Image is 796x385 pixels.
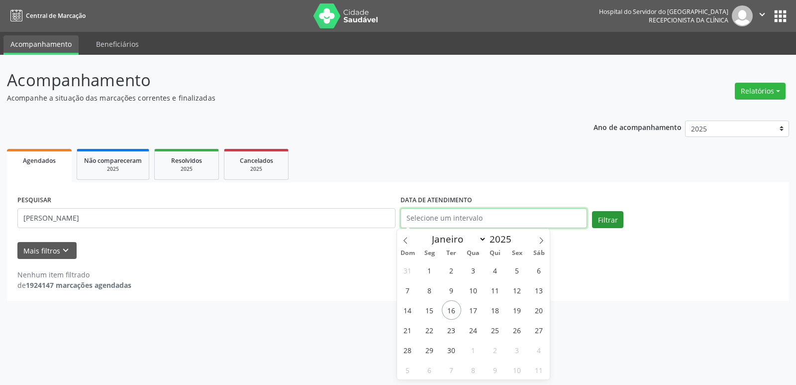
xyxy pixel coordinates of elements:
[529,260,549,280] span: Setembro 6, 2025
[442,260,461,280] span: Setembro 2, 2025
[7,68,554,93] p: Acompanhamento
[506,250,528,257] span: Sex
[462,250,484,257] span: Qua
[486,300,505,320] span: Setembro 18, 2025
[464,300,483,320] span: Setembro 17, 2025
[400,208,587,228] input: Selecione um intervalo
[7,7,86,24] a: Central de Marcação
[162,165,211,173] div: 2025
[529,360,549,380] span: Outubro 11, 2025
[529,300,549,320] span: Setembro 20, 2025
[464,280,483,300] span: Setembro 10, 2025
[592,211,623,228] button: Filtrar
[529,280,549,300] span: Setembro 13, 2025
[420,280,439,300] span: Setembro 8, 2025
[442,340,461,360] span: Setembro 30, 2025
[240,156,273,165] span: Cancelados
[735,83,786,100] button: Relatórios
[398,300,417,320] span: Setembro 14, 2025
[440,250,462,257] span: Ter
[420,300,439,320] span: Setembro 15, 2025
[442,320,461,340] span: Setembro 23, 2025
[486,280,505,300] span: Setembro 11, 2025
[753,5,772,26] button: 
[507,320,527,340] span: Setembro 26, 2025
[464,320,483,340] span: Setembro 24, 2025
[3,35,79,55] a: Acompanhamento
[484,250,506,257] span: Qui
[464,260,483,280] span: Setembro 3, 2025
[398,280,417,300] span: Setembro 7, 2025
[757,9,768,20] i: 
[23,156,56,165] span: Agendados
[464,340,483,360] span: Outubro 1, 2025
[89,35,146,53] a: Beneficiários
[507,340,527,360] span: Outubro 3, 2025
[507,260,527,280] span: Setembro 5, 2025
[732,5,753,26] img: img
[507,300,527,320] span: Setembro 19, 2025
[772,7,789,25] button: apps
[420,320,439,340] span: Setembro 22, 2025
[442,300,461,320] span: Setembro 16, 2025
[398,260,417,280] span: Agosto 31, 2025
[398,340,417,360] span: Setembro 28, 2025
[17,242,77,259] button: Mais filtroskeyboard_arrow_down
[26,11,86,20] span: Central de Marcação
[420,360,439,380] span: Outubro 6, 2025
[464,360,483,380] span: Outubro 8, 2025
[231,165,281,173] div: 2025
[599,7,728,16] div: Hospital do Servidor do [GEOGRAPHIC_DATA]
[17,280,131,290] div: de
[171,156,202,165] span: Resolvidos
[17,269,131,280] div: Nenhum item filtrado
[442,360,461,380] span: Outubro 7, 2025
[594,121,682,133] p: Ano de acompanhamento
[420,260,439,280] span: Setembro 1, 2025
[84,165,142,173] div: 2025
[26,280,131,290] strong: 1924147 marcações agendadas
[398,320,417,340] span: Setembro 21, 2025
[529,320,549,340] span: Setembro 27, 2025
[397,250,419,257] span: Dom
[486,340,505,360] span: Outubro 2, 2025
[649,16,728,24] span: Recepcionista da clínica
[507,360,527,380] span: Outubro 10, 2025
[528,250,550,257] span: Sáb
[420,340,439,360] span: Setembro 29, 2025
[487,233,519,246] input: Year
[17,193,51,208] label: PESQUISAR
[17,208,396,228] input: Nome, código do beneficiário ou CPF
[84,156,142,165] span: Não compareceram
[486,320,505,340] span: Setembro 25, 2025
[442,280,461,300] span: Setembro 9, 2025
[418,250,440,257] span: Seg
[486,260,505,280] span: Setembro 4, 2025
[507,280,527,300] span: Setembro 12, 2025
[486,360,505,380] span: Outubro 9, 2025
[7,93,554,103] p: Acompanhe a situação das marcações correntes e finalizadas
[398,360,417,380] span: Outubro 5, 2025
[400,193,472,208] label: DATA DE ATENDIMENTO
[529,340,549,360] span: Outubro 4, 2025
[427,232,487,246] select: Month
[60,245,71,256] i: keyboard_arrow_down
